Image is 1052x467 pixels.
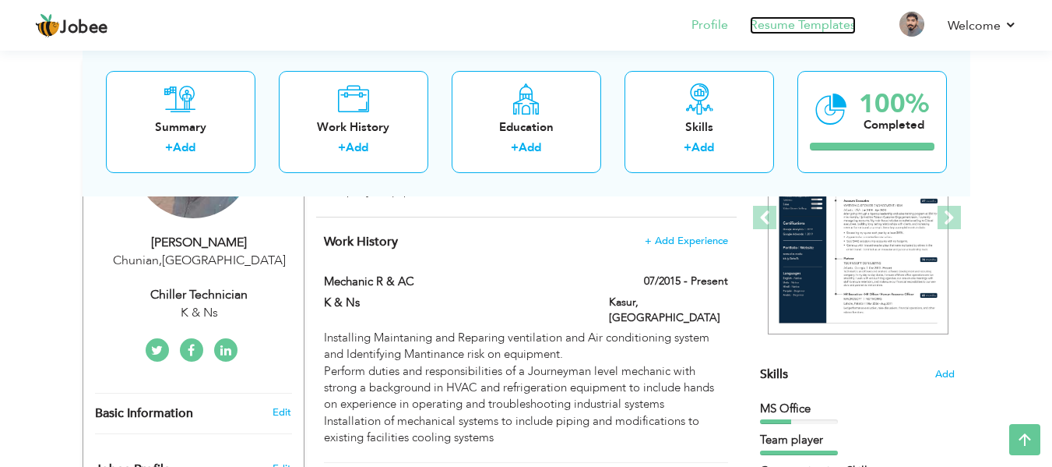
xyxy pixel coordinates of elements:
div: Education [464,119,589,135]
div: Chiller Technician [95,286,304,304]
div: Chunian [GEOGRAPHIC_DATA] [95,252,304,270]
a: Add [691,140,714,155]
label: + [338,140,346,156]
div: Summary [118,119,243,135]
h4: This helps to show the companies you have worked for. [324,234,727,249]
span: , [159,252,162,269]
div: Perform duties and responsibilities of a Journeyman level mechanic with strong a background in HV... [324,363,727,447]
a: Profile [691,16,728,34]
a: Resume Templates [750,16,856,34]
label: K & Ns [324,295,586,311]
label: + [511,140,519,156]
span: + Add Experience [645,235,728,246]
img: jobee.io [35,13,60,38]
div: Completed [859,116,929,133]
div: [PERSON_NAME] [95,234,304,252]
label: Kasur, [GEOGRAPHIC_DATA] [609,295,728,326]
div: Installing Maintaning and Reparing ventilation and Air conditioning system and Identifying Mantin... [324,330,727,447]
label: Mechanic R & AC [324,274,586,290]
label: 07/2015 - Present [644,274,728,289]
span: Add [935,367,955,382]
label: + [684,140,691,156]
a: Add [173,140,195,155]
span: Basic Information [95,407,193,421]
div: Skills [637,119,762,135]
label: + [165,140,173,156]
div: 100% [859,90,929,116]
a: Jobee [35,13,108,38]
span: Skills [760,366,788,383]
div: Team player [760,432,955,448]
a: Add [519,140,541,155]
div: MS Office [760,401,955,417]
span: Jobee [60,19,108,37]
img: Profile Img [899,12,924,37]
div: K & Ns [95,304,304,322]
div: Work History [291,119,416,135]
a: Add [346,140,368,155]
a: Welcome [948,16,1017,35]
a: Edit [273,405,291,419]
span: Work History [324,233,398,250]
